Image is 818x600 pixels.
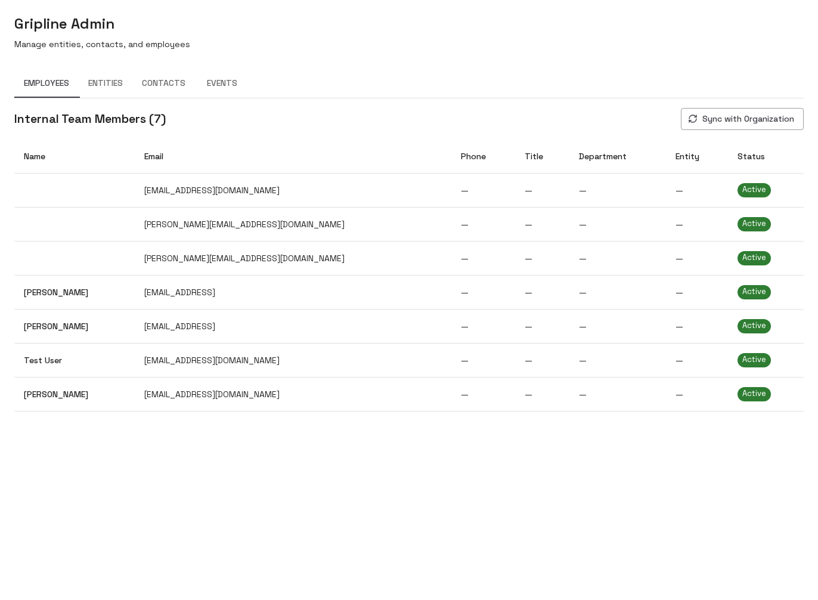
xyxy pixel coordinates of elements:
button: Entities [79,69,132,98]
td: — [666,377,728,411]
th: Email [135,140,451,174]
td: — [451,343,515,377]
td: — [451,173,515,207]
span: Active [738,320,771,332]
span: Active [738,252,771,264]
td: — [515,207,569,241]
h6: Internal Team Members ( 7 ) [14,109,166,128]
td: — [515,173,569,207]
th: Phone [451,140,515,174]
th: Status [728,140,804,174]
p: [PERSON_NAME] [24,388,125,400]
td: — [569,241,666,275]
td: — [569,309,666,343]
td: [EMAIL_ADDRESS] [135,309,451,343]
th: Title [515,140,569,174]
th: Name [14,140,135,174]
td: — [451,309,515,343]
td: — [666,241,728,275]
td: — [569,343,666,377]
button: Employees [14,69,79,98]
p: [PERSON_NAME] [24,286,125,298]
td: — [515,377,569,411]
td: — [569,173,666,207]
td: — [515,275,569,309]
td: — [666,343,728,377]
td: — [569,377,666,411]
td: — [666,173,728,207]
td: — [451,207,515,241]
td: — [569,207,666,241]
p: Manage entities, contacts, and employees [14,38,190,50]
td: — [451,275,515,309]
span: Active [738,388,771,400]
td: — [451,377,515,411]
td: [EMAIL_ADDRESS][DOMAIN_NAME] [135,377,451,411]
td: — [569,275,666,309]
td: [EMAIL_ADDRESS][DOMAIN_NAME] [135,343,451,377]
button: Events [195,69,249,98]
td: — [515,241,569,275]
td: — [451,241,515,275]
td: [PERSON_NAME][EMAIL_ADDRESS][DOMAIN_NAME] [135,207,451,241]
span: Active [738,184,771,196]
span: Active [738,286,771,298]
h5: Gripline Admin [14,14,190,33]
td: [EMAIL_ADDRESS][DOMAIN_NAME] [135,173,451,207]
td: [EMAIL_ADDRESS] [135,275,451,309]
span: Active [738,218,771,230]
th: Department [569,140,666,174]
td: — [515,309,569,343]
button: Sync with Organization [681,108,804,130]
p: [PERSON_NAME] [24,320,125,332]
p: Test User [24,354,125,366]
button: Contacts [132,69,195,98]
td: — [515,343,569,377]
td: — [666,275,728,309]
td: [PERSON_NAME][EMAIL_ADDRESS][DOMAIN_NAME] [135,241,451,275]
td: — [666,207,728,241]
th: Entity [666,140,728,174]
td: — [666,309,728,343]
span: Active [738,354,771,366]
